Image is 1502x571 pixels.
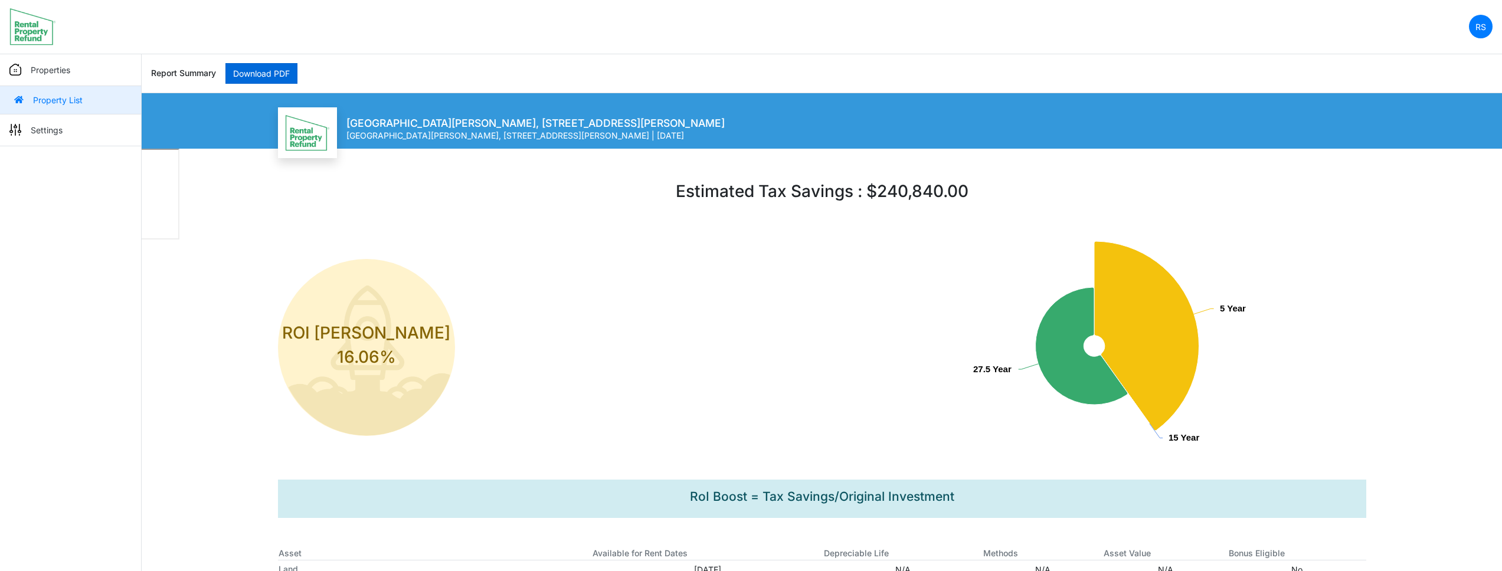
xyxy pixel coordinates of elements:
path: 15 Year, y: 0, z: 630. Depreciation. [1100,355,1150,424]
th: Asset Value [1103,546,1228,560]
h4: ROI [PERSON_NAME] [282,323,450,343]
h5: [GEOGRAPHIC_DATA][PERSON_NAME], [STREET_ADDRESS][PERSON_NAME] [346,117,725,129]
p: Properties [31,64,70,76]
img: spp logo [9,8,56,45]
text: 15 Year [1169,432,1199,442]
th: Asset [278,546,592,560]
img: sidemenu_settings.png [9,124,21,136]
th: Bonus Eligible [1228,546,1366,560]
a: Download PDF [225,63,297,84]
img: RPR-green-logo_1845x1500.png [285,114,330,151]
div: Chart. Highcharts interactive chart. [822,229,1366,465]
th: Depreciable Life [823,546,983,560]
h3: 16.06% [282,347,450,367]
a: RS [1469,15,1493,38]
p: [GEOGRAPHIC_DATA][PERSON_NAME], [STREET_ADDRESS][PERSON_NAME] | [DATE] [346,129,725,142]
img: sidemenu_properties.png [9,64,21,76]
h2: Estimated Tax Savings : $240,840.00 [676,182,968,202]
h4: RoI Boost = Tax Savings/Original Investment [690,489,954,504]
text: 27.5 Year [973,364,1012,374]
th: Available for Rent Dates [592,546,823,560]
text: 5 Year [1220,303,1246,313]
p: RS [1475,21,1486,33]
svg: Interactive chart [822,229,1366,465]
path: 27.5 Year, y: 59.86, z: 180. Depreciation. [1035,287,1127,405]
th: Methods [983,546,1104,560]
path: 5 Year, y: 40.14, z: 790. Depreciation. [1094,241,1199,431]
p: Settings [31,124,63,136]
h6: Report Summary [151,68,216,78]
